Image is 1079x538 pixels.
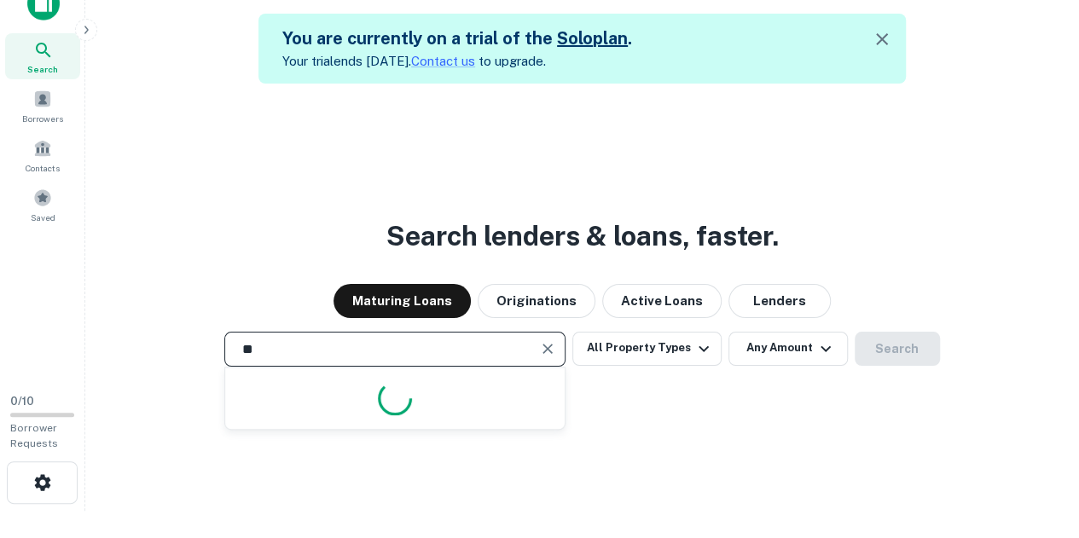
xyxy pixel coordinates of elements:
[31,211,55,224] span: Saved
[386,216,779,257] h3: Search lenders & loans, faster.
[282,51,632,72] p: Your trial ends [DATE]. to upgrade.
[557,28,628,49] a: Soloplan
[5,182,80,228] a: Saved
[572,332,721,366] button: All Property Types
[728,332,848,366] button: Any Amount
[5,33,80,79] a: Search
[22,112,63,125] span: Borrowers
[27,62,58,76] span: Search
[5,83,80,129] a: Borrowers
[994,402,1079,483] iframe: Chat Widget
[728,284,831,318] button: Lenders
[10,422,58,449] span: Borrower Requests
[5,132,80,178] a: Contacts
[478,284,595,318] button: Originations
[10,395,34,408] span: 0 / 10
[536,337,560,361] button: Clear
[282,26,632,51] h5: You are currently on a trial of the .
[602,284,722,318] button: Active Loans
[411,54,475,68] a: Contact us
[334,284,471,318] button: Maturing Loans
[26,161,60,175] span: Contacts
